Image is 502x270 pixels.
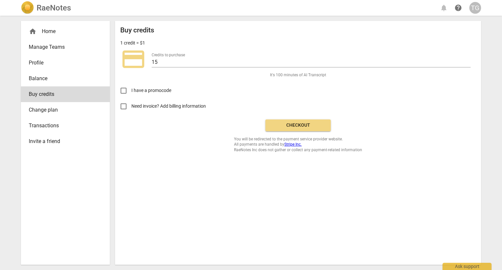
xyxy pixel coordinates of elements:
[234,136,362,153] span: You will be redirected to the payment service provider website. All payments are handled by RaeNo...
[120,46,146,72] span: credit_card
[29,137,97,145] span: Invite a friend
[21,1,34,14] img: Logo
[29,59,97,67] span: Profile
[469,2,481,14] button: TG
[21,134,110,149] a: Invite a friend
[21,1,71,14] a: LogoRaeNotes
[452,2,464,14] a: Help
[29,27,37,35] span: home
[29,75,97,82] span: Balance
[270,72,326,78] span: It's 100 minutes of AI Transcript
[131,87,171,94] span: I have a promocode
[21,55,110,71] a: Profile
[265,119,331,131] button: Checkout
[37,3,71,12] h2: RaeNotes
[29,106,97,114] span: Change plan
[29,27,97,35] div: Home
[29,43,97,51] span: Manage Teams
[131,103,207,110] span: Need invoice? Add billing information
[443,263,492,270] div: Ask support
[21,86,110,102] a: Buy credits
[29,122,97,130] span: Transactions
[271,122,326,129] span: Checkout
[120,26,154,34] h2: Buy credits
[21,71,110,86] a: Balance
[29,90,97,98] span: Buy credits
[21,24,110,39] div: Home
[21,102,110,118] a: Change plan
[454,4,462,12] span: help
[284,142,302,147] a: Stripe Inc.
[21,39,110,55] a: Manage Teams
[120,40,145,46] p: 1 credit = $1
[152,53,185,57] label: Credits to purchase
[21,118,110,134] a: Transactions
